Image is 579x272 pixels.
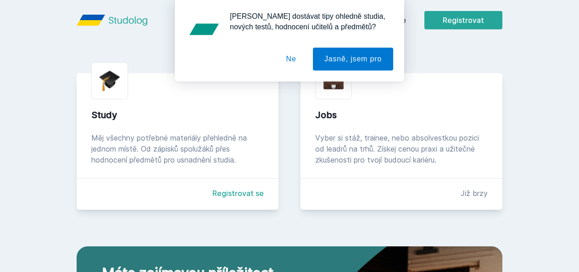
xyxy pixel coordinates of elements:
div: Study [91,109,264,121]
a: Registrovat se [212,188,264,199]
button: Ne [275,48,308,71]
div: [PERSON_NAME] dostávat tipy ohledně studia, nových testů, hodnocení učitelů a předmětů? [223,11,393,32]
div: Měj všechny potřebné materiály přehledně na jednom místě. Od zápisků spolužáků přes hodnocení pře... [91,132,264,165]
div: Vyber si stáž, trainee, nebo absolvestkou pozici od leadrů na trhů. Získej cenou praxi a užitečné... [315,132,488,165]
div: Již brzy [461,188,488,199]
button: Jasně, jsem pro [313,48,393,71]
img: notification icon [186,11,223,48]
div: Jobs [315,109,488,121]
